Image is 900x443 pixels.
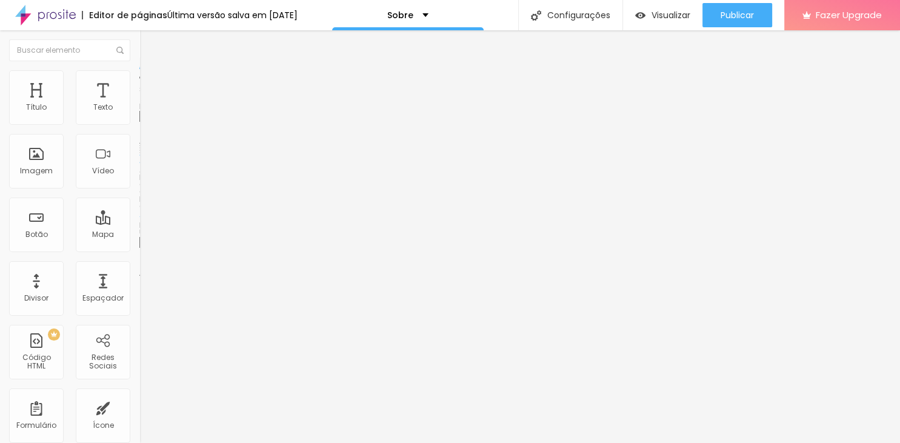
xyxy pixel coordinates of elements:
[167,11,298,19] div: Última versão salva em [DATE]
[20,167,53,175] div: Imagem
[531,10,541,21] img: Icone
[82,11,167,19] div: Editor de páginas
[721,10,754,20] span: Publicar
[24,294,48,302] div: Divisor
[652,10,690,20] span: Visualizar
[92,167,114,175] div: Vídeo
[139,30,900,443] iframe: Editor
[92,230,114,239] div: Mapa
[816,10,882,20] span: Fazer Upgrade
[25,230,48,239] div: Botão
[623,3,702,27] button: Visualizar
[93,421,114,430] div: Ícone
[79,353,127,371] div: Redes Sociais
[16,421,56,430] div: Formulário
[12,353,60,371] div: Código HTML
[387,11,413,19] p: Sobre
[26,103,47,112] div: Título
[702,3,772,27] button: Publicar
[116,47,124,54] img: Icone
[635,10,645,21] img: view-1.svg
[93,103,113,112] div: Texto
[9,39,130,61] input: Buscar elemento
[82,294,124,302] div: Espaçador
